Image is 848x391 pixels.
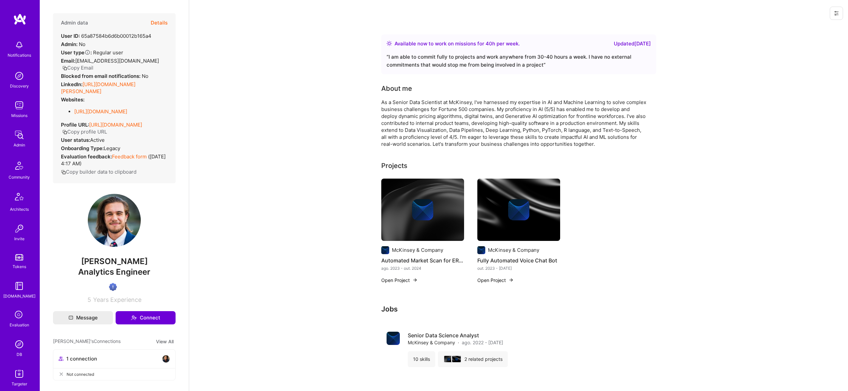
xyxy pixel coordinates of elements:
[381,99,646,147] div: As a Senior Data Scientist at McKinsey, I've harnessed my expertise in AI and Machine Learning to...
[13,13,26,25] img: logo
[61,20,88,26] h4: Admin data
[13,128,26,141] img: admin teamwork
[61,145,104,151] strong: Onboarding Type:
[392,247,443,253] div: McKinsey & Company
[61,73,142,79] strong: Blocked from email notifications:
[59,371,64,377] i: icon CloseGray
[59,356,64,361] i: icon Collaborator
[15,254,23,260] img: tokens
[8,52,31,59] div: Notifications
[614,40,651,48] div: Updated [DATE]
[61,168,136,175] button: Copy builder data to clipboard
[387,53,651,69] div: “ I am able to commit fully to projects and work anywhere from 30-40 hours a week. I have no exte...
[131,315,137,321] i: icon Connect
[462,339,503,346] span: ago. 2022 - [DATE]
[381,305,656,313] h3: Jobs
[458,339,459,346] span: ·
[53,311,113,324] button: Message
[69,315,73,320] i: icon Mail
[13,38,26,52] img: bell
[74,108,127,115] a: [URL][DOMAIN_NAME]
[412,277,418,283] img: arrow-right
[408,351,435,367] div: 10 skills
[112,153,147,160] a: Feedback form
[78,267,150,277] span: Analytics Engineer
[93,296,141,303] span: Years Experience
[477,179,560,241] img: cover
[75,58,159,64] span: [EMAIL_ADDRESS][DOMAIN_NAME]
[66,355,97,362] span: 1 connection
[3,293,35,300] div: [DOMAIN_NAME]
[488,247,539,253] div: McKinsey & Company
[477,246,485,254] img: Company logo
[395,40,520,48] div: Available now to work on missions for h per week .
[61,41,85,48] div: No
[381,265,464,272] div: ago. 2023 - out. 2024
[10,83,29,89] div: Discovery
[17,351,22,358] div: DB
[9,174,30,181] div: Community
[452,356,461,363] img: cover
[477,277,514,284] button: Open Project
[62,66,67,71] i: icon Copy
[381,179,464,241] img: cover
[11,190,27,206] img: Architects
[109,283,117,291] img: High Potential User
[387,41,392,46] img: Availability
[10,321,29,328] div: Evaluation
[61,137,90,143] strong: User status:
[53,338,121,345] span: [PERSON_NAME]'s Connections
[84,49,90,55] i: Help
[11,158,27,174] img: Community
[13,263,26,270] div: Tokens
[438,351,508,367] div: 2 related projects
[408,339,455,346] span: McKinsey & Company
[10,206,29,213] div: Architects
[154,338,176,345] button: View All
[13,338,26,351] img: Admin Search
[62,130,67,135] i: icon Copy
[13,222,26,235] img: Invite
[67,371,94,378] span: Not connected
[381,161,407,171] div: Projects
[61,33,80,39] strong: User ID:
[12,380,27,387] div: Targeter
[61,49,123,56] div: Regular user
[455,358,458,361] img: Company logo
[162,355,170,363] img: avatar
[61,58,75,64] strong: Email:
[508,277,514,283] img: arrow-right
[61,32,151,39] div: 65a87584b6d6b00012b165a4
[62,128,107,135] button: Copy profile URL
[53,349,176,380] button: 1 connectionavatarNot connected
[61,73,148,80] div: No
[13,69,26,83] img: discovery
[412,199,433,220] img: Company logo
[61,170,66,175] i: icon Copy
[381,277,418,284] button: Open Project
[13,367,26,380] img: Skill Targeter
[14,235,25,242] div: Invite
[444,356,453,363] img: cover
[11,112,27,119] div: Missions
[381,246,389,254] img: Company logo
[87,296,91,303] span: 5
[381,256,464,265] h4: Automated Market Scan for ERP Competitors
[61,153,112,160] strong: Evaluation feedback:
[13,309,26,321] i: icon SelectionTeam
[477,256,560,265] h4: Fully Automated Voice Chat Bot
[61,41,78,47] strong: Admin:
[116,311,176,324] button: Connect
[53,256,176,266] span: [PERSON_NAME]
[14,141,25,148] div: Admin
[61,153,168,167] div: ( [DATE] 4:17 AM )
[408,332,503,339] h4: Senior Data Science Analyst
[151,13,168,32] button: Details
[13,279,26,293] img: guide book
[13,99,26,112] img: teamwork
[61,81,82,87] strong: LinkedIn:
[486,40,492,47] span: 40
[90,137,105,143] span: Active
[387,332,400,345] img: Company logo
[508,199,529,220] img: Company logo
